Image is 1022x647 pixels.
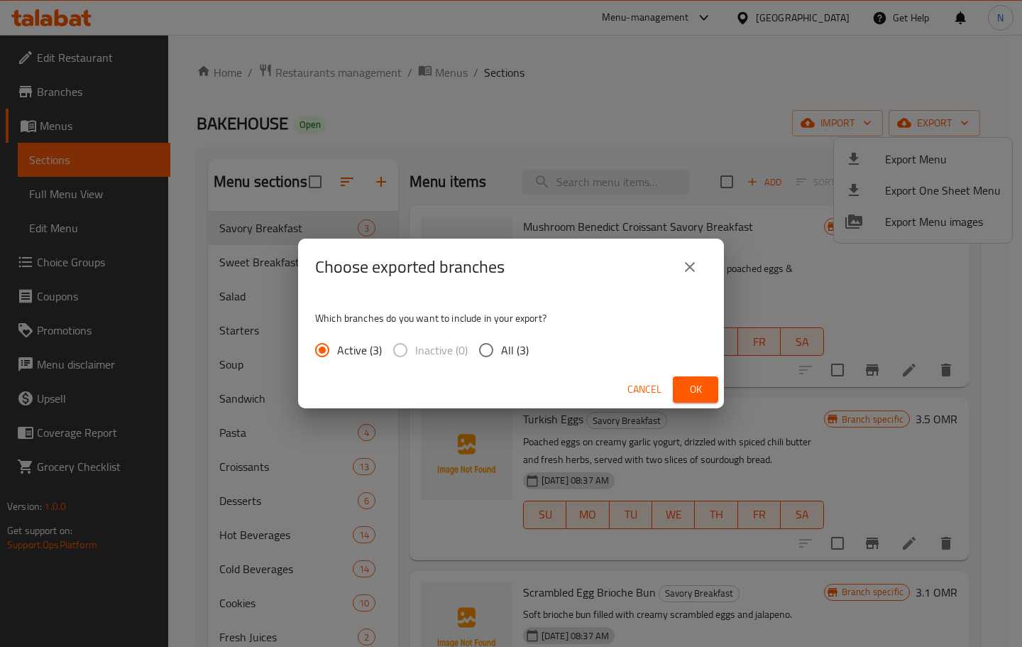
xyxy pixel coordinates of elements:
[622,376,667,403] button: Cancel
[684,381,707,398] span: Ok
[315,311,707,325] p: Which branches do you want to include in your export?
[501,342,529,359] span: All (3)
[337,342,382,359] span: Active (3)
[627,381,661,398] span: Cancel
[673,250,707,284] button: close
[315,256,505,278] h2: Choose exported branches
[415,342,468,359] span: Inactive (0)
[673,376,718,403] button: Ok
